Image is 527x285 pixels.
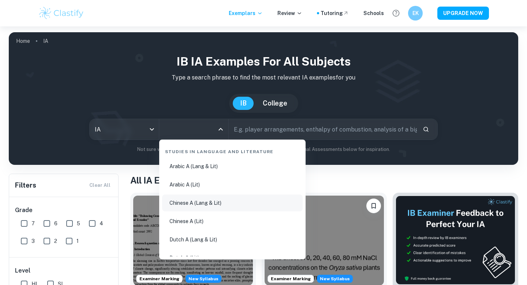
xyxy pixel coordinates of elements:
[100,219,103,227] span: 4
[76,237,79,245] span: 1
[255,97,295,110] button: College
[77,219,80,227] span: 5
[15,53,512,70] h1: IB IA examples for all subjects
[363,9,384,17] a: Schools
[396,196,515,285] img: Thumbnail
[162,213,303,230] li: Chinese A (Lit)
[15,206,113,215] h6: Grade
[229,9,263,17] p: Exemplars
[411,9,420,17] h6: EK
[317,275,353,283] span: New Syllabus
[277,9,302,17] p: Review
[16,36,30,46] a: Home
[31,219,35,227] span: 7
[216,124,226,134] button: Close
[31,237,35,245] span: 3
[54,219,57,227] span: 6
[321,9,349,17] a: Tutoring
[15,73,512,82] p: Type a search phrase to find the most relevant IA examples for you
[420,123,432,136] button: Search
[390,7,402,19] button: Help and Feedback
[38,6,85,21] img: Clastify logo
[186,275,221,283] span: New Syllabus
[130,174,518,187] h1: All IA Examples
[162,231,303,248] li: Dutch A (Lang & Lit)
[408,6,423,21] button: EK
[437,7,489,20] button: UPGRADE NOW
[9,32,518,165] img: profile cover
[137,275,182,282] span: Examiner Marking
[15,266,113,275] h6: Level
[162,158,303,175] li: Arabic A (Lang & Lit)
[15,180,36,190] h6: Filters
[162,249,303,266] li: Dutch A (Lit)
[162,195,303,211] li: Chinese A (Lang & Lit)
[162,142,303,158] div: Studies in Language and Literature
[317,275,353,283] div: Starting from the May 2026 session, the ESS IA requirements have changed. We created this exempla...
[54,237,57,245] span: 2
[43,37,48,45] p: IA
[186,275,221,283] div: Starting from the May 2026 session, the ESS IA requirements have changed. We created this exempla...
[366,199,381,213] button: Bookmark
[233,97,254,110] button: IB
[268,275,314,282] span: Examiner Marking
[15,146,512,153] p: Not sure what to search for? You can always look through our example Internal Assessments below f...
[90,119,159,140] div: IA
[229,119,417,140] input: E.g. player arrangements, enthalpy of combustion, analysis of a big city...
[162,176,303,193] li: Arabic A (Lit)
